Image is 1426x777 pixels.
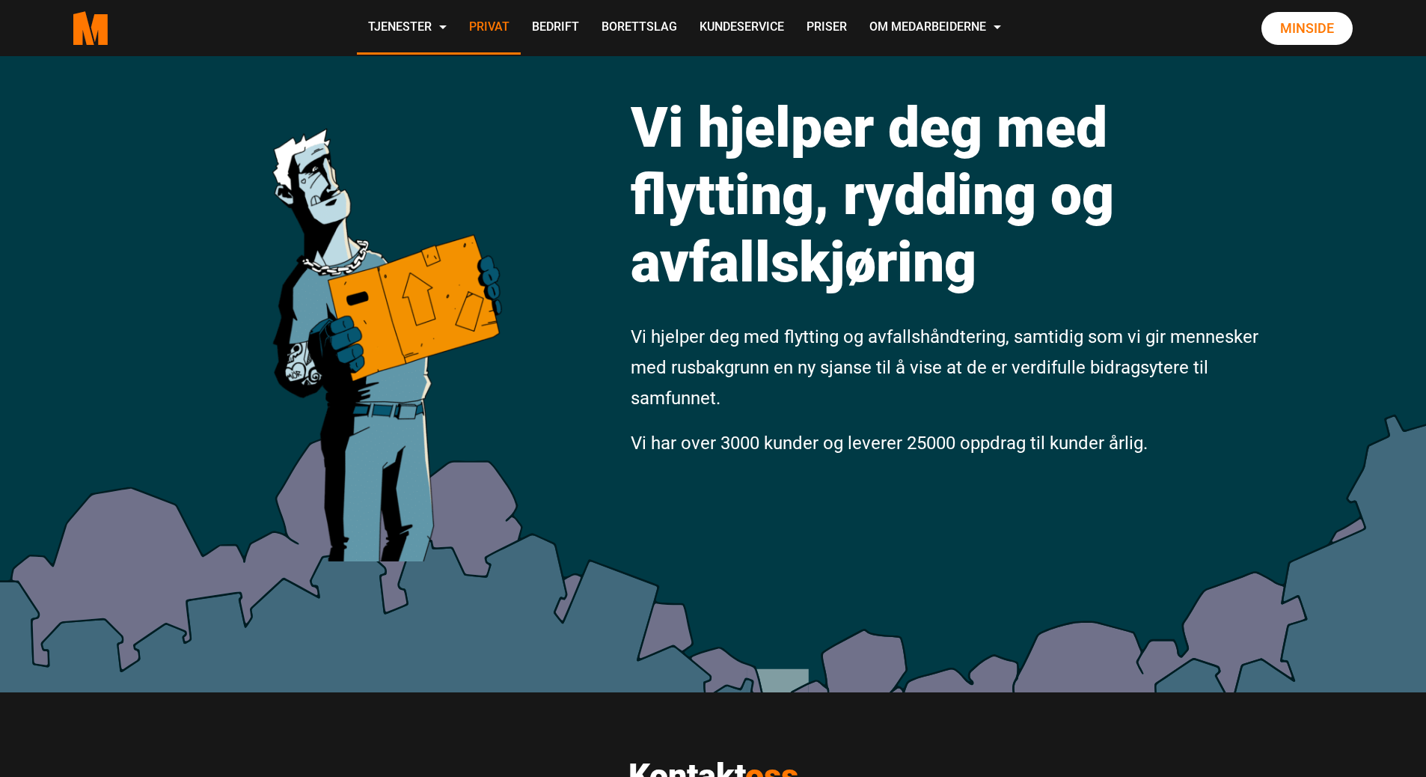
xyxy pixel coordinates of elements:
a: Bedrift [521,1,590,55]
a: Om Medarbeiderne [858,1,1012,55]
a: Priser [795,1,858,55]
h1: Vi hjelper deg med flytting, rydding og avfallskjøring [631,94,1263,296]
a: Tjenester [357,1,458,55]
img: medarbeiderne man icon optimized [257,60,515,561]
span: Vi har over 3000 kunder og leverer 25000 oppdrag til kunder årlig. [631,433,1148,454]
span: Vi hjelper deg med flytting og avfallshåndtering, samtidig som vi gir mennesker med rusbakgrunn e... [631,326,1258,409]
a: Privat [458,1,521,55]
a: Minside [1261,12,1353,45]
a: Borettslag [590,1,688,55]
a: Kundeservice [688,1,795,55]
